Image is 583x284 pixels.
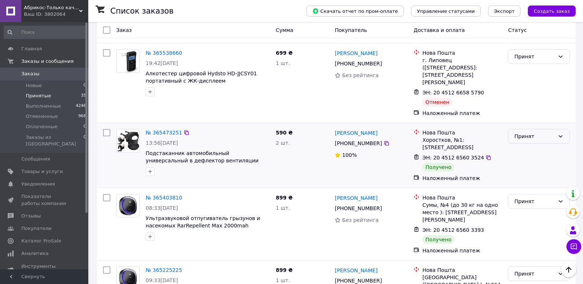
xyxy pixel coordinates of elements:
[422,227,484,233] span: ЭН: 20 4512 6560 3393
[81,93,86,99] span: 35
[146,150,259,178] a: Подстаканник автомобильный универсальный в дефлектор вентиляции черный B1101 для бутылок банок с ...
[276,130,293,136] span: 590 ₴
[342,217,378,223] span: Без рейтинга
[24,11,88,18] div: Ваш ID: 3802064
[21,181,55,187] span: Уведомления
[21,225,51,232] span: Покупатели
[146,267,182,273] a: № 365225225
[24,4,79,11] span: Абрикос-Только качественные товары!
[83,134,86,147] span: 0
[116,129,140,152] a: Фото товару
[422,235,454,244] div: Получено
[146,205,178,211] span: 08:33[DATE]
[146,60,178,66] span: 19:42[DATE]
[422,90,484,96] span: ЭН: 20 4512 6658 5790
[276,267,293,273] span: 899 ₴
[21,250,49,257] span: Аналитика
[26,134,83,147] span: Заказы из [GEOGRAPHIC_DATA]
[21,263,68,276] span: Инструменты вебмастера и SEO
[276,277,290,283] span: 1 шт.
[306,6,404,17] button: Скачать отчет по пром-оплате
[422,175,502,182] div: Наложенный платеж
[26,123,57,130] span: Оплаченные
[276,205,290,211] span: 1 шт.
[83,123,86,130] span: 0
[146,130,182,136] a: № 365473251
[4,26,87,39] input: Поиск
[422,163,454,172] div: Получено
[26,93,51,99] span: Принятые
[110,7,174,15] h1: Список заказов
[78,113,86,120] span: 968
[514,53,555,61] div: Принят
[116,194,140,218] a: Фото товару
[335,27,367,33] span: Покупатель
[514,197,555,205] div: Принят
[335,194,377,202] a: [PERSON_NAME]
[508,27,527,33] span: Статус
[335,267,377,274] a: [PERSON_NAME]
[422,201,502,223] div: Сумы, №4 (до 30 кг на одно место ): [STREET_ADDRESS][PERSON_NAME]
[21,71,39,77] span: Заказы
[26,103,61,109] span: Выполненные
[146,140,178,146] span: 13:56[DATE]
[534,8,570,14] span: Создать заказ
[342,152,357,158] span: 100%
[335,129,377,137] a: [PERSON_NAME]
[312,8,398,14] span: Скачать отчет по пром-оплате
[488,6,520,17] button: Экспорт
[514,270,555,278] div: Принят
[422,57,502,86] div: г. Липовец ([STREET_ADDRESS]: [STREET_ADDRESS][PERSON_NAME]
[333,203,383,213] div: [PHONE_NUMBER]
[422,98,452,107] div: Отменен
[21,213,41,219] span: Отзывы
[117,194,139,217] img: Фото товару
[276,50,293,56] span: 699 ₴
[422,194,502,201] div: Нова Пошта
[116,49,140,73] a: Фото товару
[276,60,290,66] span: 1 шт.
[76,103,86,109] span: 4246
[21,193,68,206] span: Показатели работы компании
[116,27,132,33] span: Заказ
[117,129,139,152] img: Фото товару
[566,239,581,254] button: Чат с покупателем
[335,50,377,57] a: [PERSON_NAME]
[276,195,293,201] span: 899 ₴
[422,136,502,151] div: Хоростков, №1: [STREET_ADDRESS]
[83,82,86,89] span: 0
[146,277,178,283] span: 09:33[DATE]
[528,6,576,17] button: Создать заказ
[417,8,475,14] span: Управление статусами
[520,8,576,14] a: Создать заказ
[146,71,257,98] a: Алкотестер цифровой Hydsto HD-JJCSY01 портативный с ЖК-дисплеем профессиональный тестер алкоголя ...
[26,113,58,120] span: Отмененные
[146,50,182,56] a: № 365538660
[21,58,74,65] span: Заказы и сообщения
[26,82,42,89] span: Новые
[21,156,50,162] span: Сообщения
[342,72,378,78] span: Без рейтинга
[413,27,465,33] span: Доставка и оплата
[333,58,383,69] div: [PHONE_NUMBER]
[422,155,484,161] span: ЭН: 20 4512 6560 3524
[21,168,63,175] span: Товары и услуги
[422,109,502,117] div: Наложенный платеж
[21,238,61,244] span: Каталог ProSale
[561,262,576,277] button: Наверх
[146,195,182,201] a: № 365403810
[276,140,290,146] span: 2 шт.
[422,129,502,136] div: Нова Пошта
[333,138,383,148] div: [PHONE_NUMBER]
[422,247,502,254] div: Наложенный платеж
[146,215,260,229] a: Ультразвуковой отпугиватель грызунов и насекомых RarRepellent Max 2000mah
[494,8,515,14] span: Экспорт
[21,46,42,52] span: Главная
[422,266,502,274] div: Нова Пошта
[118,50,138,72] img: Фото товару
[276,27,294,33] span: Сумма
[411,6,481,17] button: Управление статусами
